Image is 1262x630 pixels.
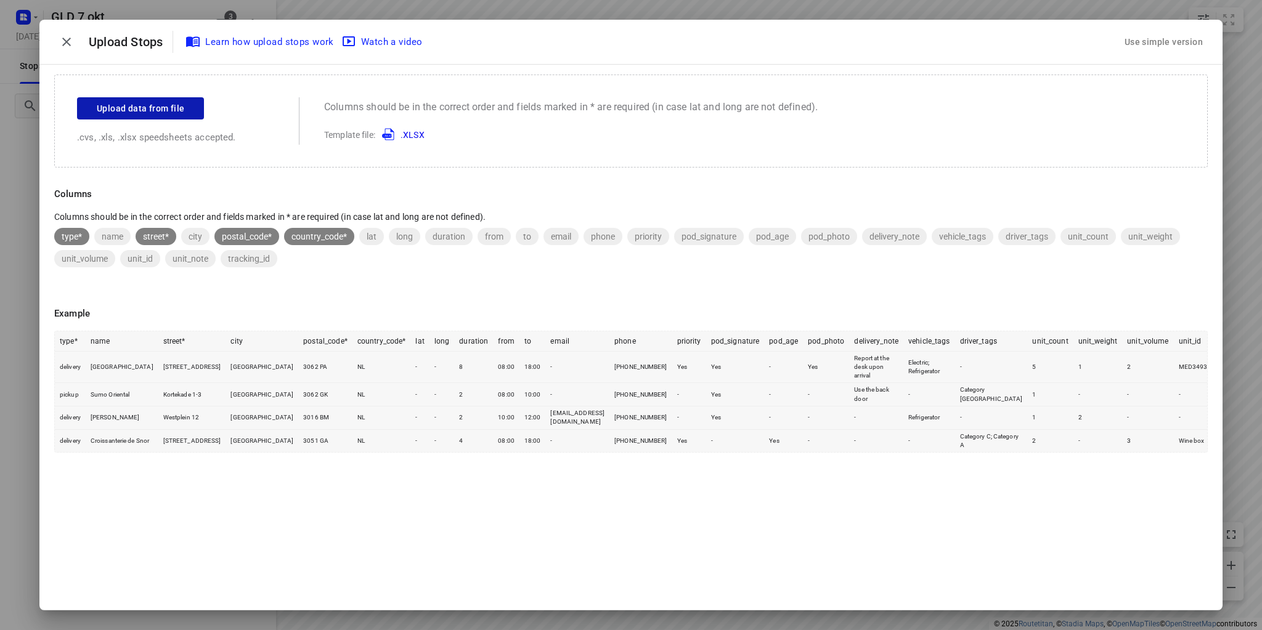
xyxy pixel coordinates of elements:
[493,383,519,406] td: 08:00
[849,383,903,406] td: Use the back door
[672,406,706,430] td: -
[706,383,765,406] td: Yes
[165,254,216,264] span: unit_note
[903,406,955,430] td: Refrigerator
[1174,406,1213,430] td: -
[955,351,1028,383] td: -
[429,406,455,430] td: -
[410,383,429,406] td: -
[903,351,955,383] td: Electric; Refrigerator
[158,331,226,352] th: street*
[94,232,131,241] span: name
[324,127,818,142] p: Template file:
[493,429,519,452] td: 08:00
[136,232,176,241] span: street*
[298,351,352,383] td: 3062 PA
[298,406,352,430] td: 3016 BM
[298,331,352,352] th: postal_code*
[352,383,411,406] td: NL
[627,232,669,241] span: priority
[158,351,226,383] td: [STREET_ADDRESS]
[181,232,210,241] span: city
[86,383,158,406] td: Sumo Oriental
[998,232,1056,241] span: driver_tags
[454,383,493,406] td: 2
[352,351,411,383] td: NL
[344,34,423,50] span: Watch a video
[86,406,158,430] td: [PERSON_NAME]
[120,254,160,264] span: unit_id
[1174,351,1213,383] td: MED3493
[516,232,539,241] span: to
[352,331,411,352] th: country_code*
[1122,383,1173,406] td: -
[382,127,397,142] img: XLSX
[674,232,744,241] span: pod_signature
[1174,383,1213,406] td: -
[672,351,706,383] td: Yes
[903,429,955,452] td: -
[339,31,428,53] button: Watch a video
[352,406,411,430] td: NL
[1122,331,1173,352] th: unit_volume
[410,351,429,383] td: -
[764,406,803,430] td: -
[672,331,706,352] th: priority
[493,351,519,383] td: 08:00
[1122,429,1173,452] td: 3
[54,211,1208,223] p: Columns should be in the correct order and fields marked in * are required (in case lat and long ...
[158,429,226,452] td: [STREET_ADDRESS]
[1174,331,1213,352] th: unit_id
[86,351,158,383] td: [GEOGRAPHIC_DATA]
[1027,406,1073,430] td: 1
[672,429,706,452] td: Yes
[425,232,473,241] span: duration
[324,100,818,115] p: Columns should be in the correct order and fields marked in * are required (in case lat and long ...
[849,351,903,383] td: Report at the desk upon arrival
[158,406,226,430] td: Westplein 12
[429,351,455,383] td: -
[55,351,86,383] td: delivery
[1073,351,1122,383] td: 1
[55,406,86,430] td: delivery
[158,383,226,406] td: Kortekade 1-3
[764,383,803,406] td: -
[764,429,803,452] td: Yes
[801,232,857,241] span: pod_photo
[1027,383,1073,406] td: 1
[1122,351,1173,383] td: 2
[226,383,298,406] td: [GEOGRAPHIC_DATA]
[519,331,546,352] th: to
[359,232,384,241] span: lat
[77,97,204,119] button: Upload data from file
[545,383,609,406] td: -
[429,383,455,406] td: -
[1174,429,1213,452] td: Wine box
[188,34,334,50] span: Learn how upload stops work
[519,351,546,383] td: 18:00
[545,331,609,352] th: email
[955,429,1028,452] td: Category C; Category A
[221,254,277,264] span: tracking_id
[298,429,352,452] td: 3051 GA
[86,429,158,452] td: Croissanterie de Snor
[609,351,672,383] td: [PHONE_NUMBER]
[410,406,429,430] td: -
[849,331,903,352] th: delivery_note
[1073,383,1122,406] td: -
[903,331,955,352] th: vehicle_tags
[545,429,609,452] td: -
[89,33,173,51] p: Upload Stops
[284,232,354,241] span: country_code*
[519,383,546,406] td: 10:00
[609,331,672,352] th: phone
[932,232,993,241] span: vehicle_tags
[454,406,493,430] td: 2
[1073,331,1122,352] th: unit_weight
[1027,429,1073,452] td: 2
[1120,31,1208,54] button: Use simple version
[1122,406,1173,430] td: -
[226,406,298,430] td: [GEOGRAPHIC_DATA]
[1073,429,1122,452] td: -
[55,331,86,352] th: type*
